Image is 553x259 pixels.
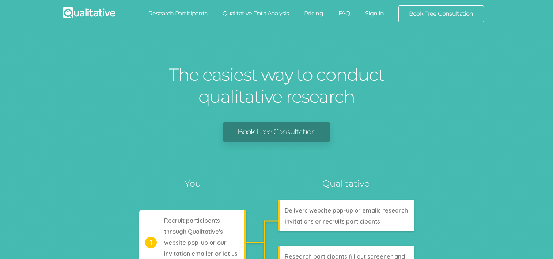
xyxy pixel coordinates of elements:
[185,178,201,189] tspan: You
[63,7,115,18] img: Qualitative
[141,5,215,22] a: Research Participants
[322,178,370,189] tspan: Qualitative
[296,5,331,22] a: Pricing
[164,250,238,257] tspan: invitation emailer or let us
[164,239,227,246] tspan: website pop-up or our
[164,217,220,224] tspan: Recruit participants
[357,5,392,22] a: Sign In
[167,64,386,108] h1: The easiest way to conduct qualitative research
[223,122,330,142] a: Book Free Consultation
[285,207,408,214] tspan: Delivers website pop-up or emails research
[215,5,296,22] a: Qualitative Data Analysis
[399,6,484,22] a: Book Free Consultation
[149,239,152,247] tspan: 1
[331,5,357,22] a: FAQ
[285,218,380,225] tspan: invitations or recruits participants
[164,228,223,235] tspan: through Qualitative's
